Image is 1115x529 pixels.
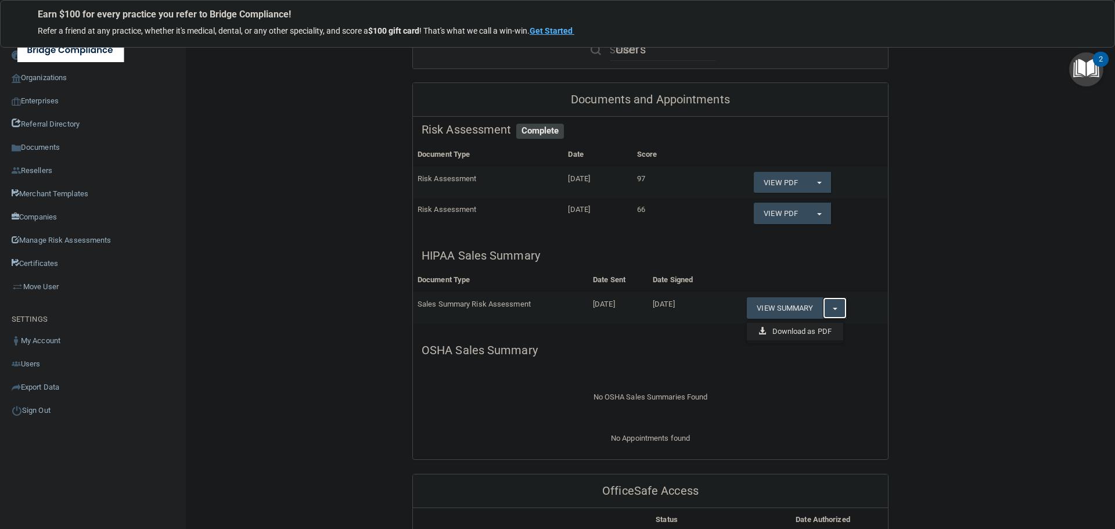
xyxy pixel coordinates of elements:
a: Download as PDF [747,323,843,340]
th: Date Sent [588,268,648,292]
a: View PDF [754,172,807,193]
td: [DATE] [588,292,648,323]
img: bridge_compliance_login_screen.278c3ca4.svg [17,38,124,62]
div: OfficeSafe Access [413,474,888,508]
p: Earn $100 for every practice you refer to Bridge Compliance! [38,9,1077,20]
img: icon-export.b9366987.png [12,383,21,392]
button: Open Resource Center, 2 new notifications [1069,52,1103,87]
th: Document Type [413,143,563,167]
span: Refer a friend at any practice, whether it's medical, dental, or any other speciality, and score a [38,26,368,35]
div: 2 [1099,59,1103,74]
strong: Get Started [530,26,573,35]
th: Date [563,143,632,167]
td: 66 [632,198,697,229]
td: [DATE] [648,292,719,323]
h5: Risk Assessment [422,123,879,136]
a: View PDF [754,203,807,224]
h5: OSHA Sales Summary [422,344,879,357]
img: icon-documents.8dae5593.png [12,143,21,153]
div: No Appointments found [413,431,888,459]
img: ic-search.3b580494.png [591,45,601,55]
img: organization-icon.f8decf85.png [12,74,21,83]
div: No OSHA Sales Summaries Found [413,376,888,418]
img: enterprise.0d942306.png [12,98,21,106]
span: ! That's what we call a win-win. [419,26,530,35]
img: ic_reseller.de258add.png [12,166,21,175]
img: ic_power_dark.7ecde6b1.png [12,405,22,416]
td: 97 [632,167,697,198]
td: Risk Assessment [413,167,563,198]
strong: $100 gift card [368,26,419,35]
img: briefcase.64adab9b.png [12,281,23,293]
th: Date Signed [648,268,719,292]
td: [DATE] [563,167,632,198]
span: Complete [516,124,564,139]
a: View Summary [747,297,822,319]
input: Search [610,39,716,61]
h5: HIPAA Sales Summary [422,249,879,262]
th: Score [632,143,697,167]
td: Sales Summary Risk Assessment [413,292,588,323]
img: ic_user_dark.df1a06c3.png [12,336,21,346]
div: Documents and Appointments [413,83,888,117]
td: [DATE] [563,198,632,229]
td: Risk Assessment [413,198,563,229]
a: Get Started [530,26,574,35]
th: Document Type [413,268,588,292]
label: SETTINGS [12,312,48,326]
img: icon-users.e205127d.png [12,359,21,369]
